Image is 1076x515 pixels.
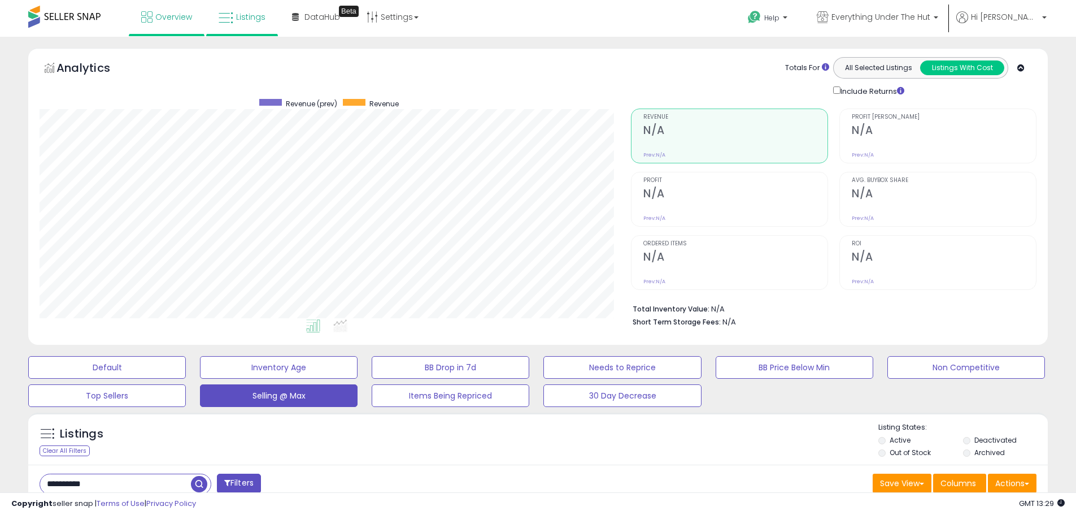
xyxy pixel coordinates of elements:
[852,187,1036,202] h2: N/A
[28,356,186,379] button: Default
[940,478,976,489] span: Columns
[747,10,761,24] i: Get Help
[852,178,1036,184] span: Avg. Buybox Share
[339,6,359,17] div: Tooltip anchor
[852,250,1036,266] h2: N/A
[852,215,874,222] small: Prev: N/A
[852,114,1036,120] span: Profit [PERSON_NAME]
[890,448,931,457] label: Out of Stock
[643,187,827,202] h2: N/A
[28,384,186,407] button: Top Sellers
[633,301,1028,315] li: N/A
[722,317,736,327] span: N/A
[852,124,1036,139] h2: N/A
[643,278,665,285] small: Prev: N/A
[372,384,529,407] button: Items Being Repriced
[643,241,827,247] span: Ordered Items
[974,448,1005,457] label: Archived
[785,63,829,73] div: Totals For
[1019,498,1065,509] span: 2025-10-6 13:29 GMT
[155,11,192,23] span: Overview
[852,152,874,158] small: Prev: N/A
[236,11,265,23] span: Listings
[764,13,779,23] span: Help
[852,241,1036,247] span: ROI
[852,278,874,285] small: Prev: N/A
[643,215,665,222] small: Prev: N/A
[739,2,799,37] a: Help
[643,178,827,184] span: Profit
[643,114,827,120] span: Revenue
[988,474,1036,493] button: Actions
[716,356,873,379] button: BB Price Below Min
[933,474,986,493] button: Columns
[60,426,103,442] h5: Listings
[837,60,921,75] button: All Selected Listings
[825,84,918,97] div: Include Returns
[286,99,337,109] span: Revenue (prev)
[643,250,827,266] h2: N/A
[878,422,1048,433] p: Listing States:
[217,474,261,494] button: Filters
[369,99,399,109] span: Revenue
[831,11,930,23] span: Everything Under The Hut
[543,356,701,379] button: Needs to Reprice
[200,356,358,379] button: Inventory Age
[11,499,196,509] div: seller snap | |
[920,60,1004,75] button: Listings With Cost
[971,11,1039,23] span: Hi [PERSON_NAME]
[146,498,196,509] a: Privacy Policy
[372,356,529,379] button: BB Drop in 7d
[643,152,665,158] small: Prev: N/A
[200,384,358,407] button: Selling @ Max
[543,384,701,407] button: 30 Day Decrease
[56,60,132,79] h5: Analytics
[873,474,931,493] button: Save View
[40,445,90,456] div: Clear All Filters
[643,124,827,139] h2: N/A
[956,11,1047,37] a: Hi [PERSON_NAME]
[633,317,721,327] b: Short Term Storage Fees:
[97,498,145,509] a: Terms of Use
[633,304,709,314] b: Total Inventory Value:
[974,435,1017,445] label: Deactivated
[11,498,53,509] strong: Copyright
[304,11,340,23] span: DataHub
[887,356,1045,379] button: Non Competitive
[890,435,911,445] label: Active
